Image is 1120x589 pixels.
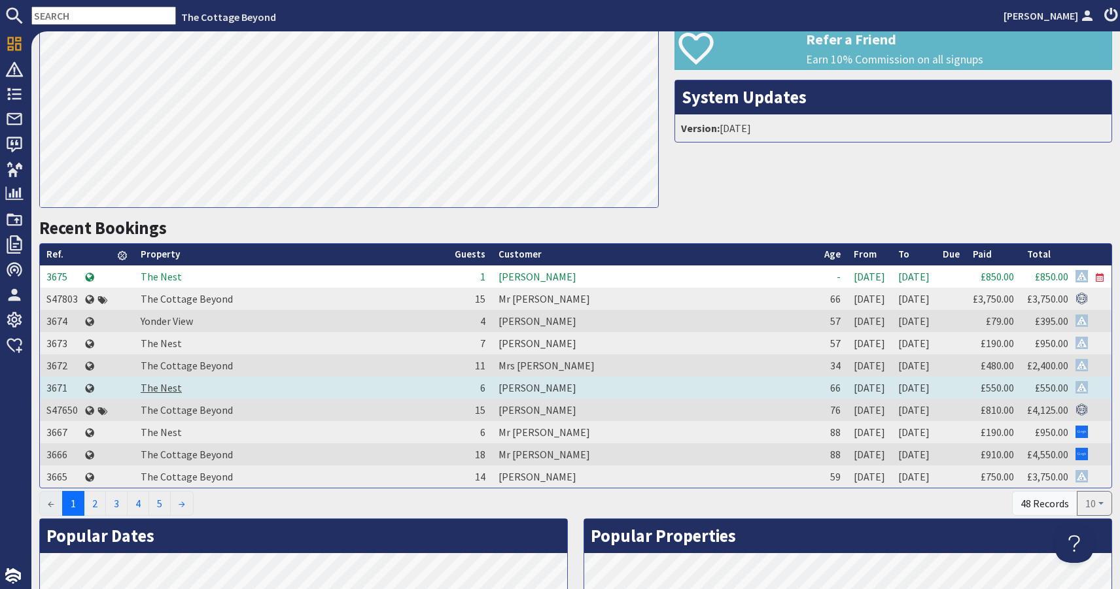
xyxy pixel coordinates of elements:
[892,399,936,421] td: [DATE]
[818,310,847,332] td: 57
[981,470,1014,483] a: £750.00
[682,86,807,108] a: System Updates
[475,448,485,461] span: 18
[892,354,936,377] td: [DATE]
[818,354,847,377] td: 34
[981,403,1014,416] a: £810.00
[480,314,485,328] span: 4
[1076,292,1088,305] img: Referer: Sleeps 12
[141,248,180,260] a: Property
[40,399,84,421] td: S47650
[1027,248,1051,260] a: Total
[847,265,892,288] td: [DATE]
[492,288,818,310] td: Mr [PERSON_NAME]
[981,359,1014,372] a: £480.00
[892,421,936,443] td: [DATE]
[1076,426,1088,438] img: Referer: Google
[141,337,182,350] a: The Nest
[1076,337,1088,349] img: Referer: The Cottage Beyond
[1076,359,1088,371] img: Referer: The Cottage Beyond
[5,568,21,584] img: staytech_i_w-64f4e8e9ee0a9c174fd5317b4b171b261742d2d393467e5bdba4413f4f884c10.svg
[475,359,485,372] span: 11
[31,7,176,25] input: SEARCH
[141,359,233,372] a: The Cottage Beyond
[1004,8,1096,24] a: [PERSON_NAME]
[141,470,233,483] a: The Cottage Beyond
[1027,403,1068,416] a: £4,125.00
[986,314,1014,328] a: £79.00
[1012,491,1077,516] div: 48 Records
[981,448,1014,461] a: £910.00
[818,332,847,354] td: 57
[492,265,818,288] td: [PERSON_NAME]
[824,248,841,260] a: Age
[1035,337,1068,350] a: £950.00
[170,491,194,516] a: →
[818,377,847,399] td: 66
[141,270,182,283] a: The Nest
[847,465,892,488] td: [DATE]
[40,519,567,553] h2: Popular Dates
[981,426,1014,439] a: £190.00
[847,377,892,399] td: [DATE]
[1076,448,1088,460] img: Referer: Google
[46,248,63,260] a: Ref.
[480,337,485,350] span: 7
[40,288,84,310] td: S47803
[818,421,847,443] td: 88
[141,448,233,461] a: The Cottage Beyond
[847,332,892,354] td: [DATE]
[1076,270,1088,282] img: Referer: The Cottage Beyond
[892,288,936,310] td: [DATE]
[1076,314,1088,327] img: Referer: The Cottage Beyond
[892,465,936,488] td: [DATE]
[892,310,936,332] td: [DATE]
[818,443,847,465] td: 88
[854,248,877,260] a: From
[847,354,892,377] td: [DATE]
[1027,470,1068,483] a: £3,750.00
[492,354,818,377] td: Mrs [PERSON_NAME]
[892,443,936,465] td: [DATE]
[40,354,84,377] td: 3672
[141,403,233,416] a: The Cottage Beyond
[181,10,276,24] a: The Cottage Beyond
[892,332,936,354] td: [DATE]
[818,399,847,421] td: 76
[1035,381,1068,394] a: £550.00
[492,332,818,354] td: [PERSON_NAME]
[892,377,936,399] td: [DATE]
[847,421,892,443] td: [DATE]
[40,377,84,399] td: 3671
[847,288,892,310] td: [DATE]
[127,491,149,516] a: 4
[681,122,720,135] strong: Version:
[40,332,84,354] td: 3673
[981,270,1014,283] a: £850.00
[981,381,1014,394] a: £550.00
[678,118,1108,139] li: [DATE]
[973,292,1014,305] a: £3,750.00
[818,465,847,488] td: 59
[847,399,892,421] td: [DATE]
[62,491,84,516] span: 1
[475,470,485,483] span: 14
[492,399,818,421] td: [PERSON_NAME]
[981,337,1014,350] a: £190.00
[40,265,84,288] td: 3675
[1027,448,1068,461] a: £4,550.00
[1027,359,1068,372] a: £2,400.00
[847,443,892,465] td: [DATE]
[492,465,818,488] td: [PERSON_NAME]
[492,443,818,465] td: Mr [PERSON_NAME]
[492,310,818,332] td: [PERSON_NAME]
[40,465,84,488] td: 3665
[806,51,1111,68] p: Earn 10% Commission on all signups
[1076,403,1088,416] img: Referer: Sleeps 12
[149,491,171,516] a: 5
[105,491,128,516] a: 3
[1035,426,1068,439] a: £950.00
[475,292,485,305] span: 15
[141,426,182,439] a: The Nest
[1077,491,1112,516] button: 10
